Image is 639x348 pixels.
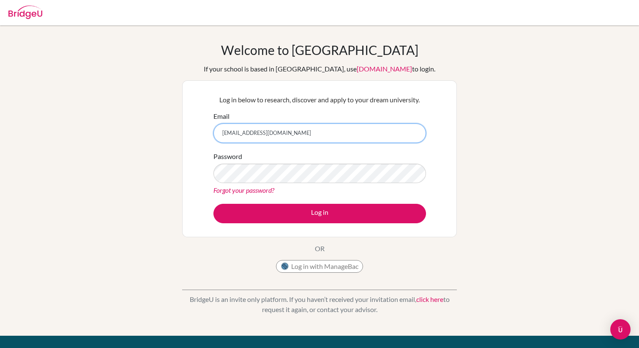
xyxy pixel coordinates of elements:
a: click here [416,295,443,303]
p: Log in below to research, discover and apply to your dream university. [213,95,426,105]
button: Log in [213,204,426,223]
p: OR [315,244,325,254]
a: [DOMAIN_NAME] [357,65,412,73]
p: BridgeU is an invite only platform. If you haven’t received your invitation email, to request it ... [182,294,457,315]
a: Forgot your password? [213,186,274,194]
label: Email [213,111,229,121]
div: If your school is based in [GEOGRAPHIC_DATA], use to login. [204,64,435,74]
h1: Welcome to [GEOGRAPHIC_DATA] [221,42,418,58]
button: Log in with ManageBac [276,260,363,273]
label: Password [213,151,242,162]
img: Bridge-U [8,5,42,19]
div: Open Intercom Messenger [610,319,631,340]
